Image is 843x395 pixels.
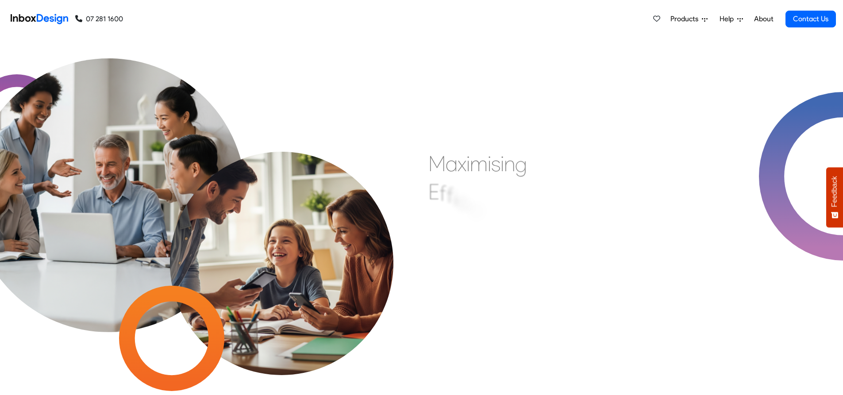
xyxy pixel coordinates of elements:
div: c [457,188,468,215]
div: m [470,150,488,177]
a: Help [716,10,747,28]
img: parents_with_child.png [142,96,421,375]
div: a [446,150,458,177]
div: f [447,182,454,209]
a: 07 281 1600 [75,14,123,24]
span: Feedback [831,176,839,207]
a: Products [667,10,711,28]
div: f [439,180,447,207]
div: i [500,150,504,177]
div: s [491,150,500,177]
span: Help [720,14,737,24]
div: e [471,196,482,222]
div: x [458,150,466,177]
div: n [504,150,515,177]
div: n [482,200,493,227]
div: i [454,185,457,211]
div: g [515,151,527,177]
a: Contact Us [785,11,836,27]
div: E [428,179,439,205]
span: Products [670,14,702,24]
a: About [751,10,776,28]
div: i [468,192,471,218]
div: Maximising Efficient & Engagement, Connecting Schools, Families, and Students. [428,150,643,283]
button: Feedback - Show survey [826,167,843,227]
div: i [488,150,491,177]
div: M [428,150,446,177]
div: i [466,150,470,177]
